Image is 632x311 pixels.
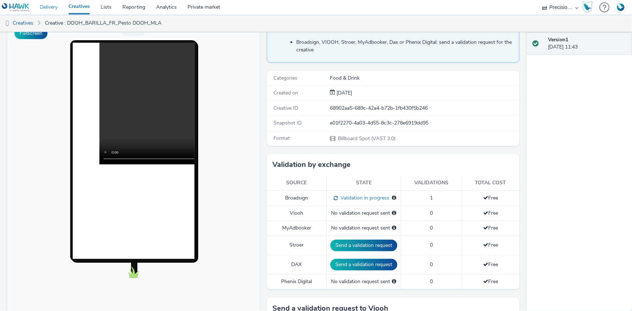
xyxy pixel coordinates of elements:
[483,261,498,268] span: Free
[483,241,498,248] span: Free
[392,224,397,232] div: Please select a deal below and click on Send to send a validation request to MyAdbooker.
[41,14,165,32] a: Creative : DOOH_BARILLA_FR_Pesto DOOH_MLA
[548,36,568,43] strong: Version 1
[430,224,433,231] span: 0
[335,89,352,96] span: [DATE]
[430,210,433,217] span: 0
[483,278,498,285] span: Free
[337,135,395,142] span: Billboard Spot (VAST 3.0)
[330,259,397,270] button: Send a validation request
[327,176,401,190] th: State
[267,190,327,206] td: Broadsign
[330,224,397,232] div: No validation request sent
[273,135,290,142] span: Format
[582,1,596,13] a: Hawk Academy
[430,261,433,268] span: 0
[338,194,390,201] span: Validation in progress
[483,210,498,217] span: Free
[548,36,626,51] div: [DATE] 11:43
[335,89,352,97] div: Creation 15 September 2025, 11:43
[267,176,327,190] th: Source
[273,75,297,81] span: Categories
[2,3,30,12] img: undefined Logo
[272,159,351,170] h3: Validation by exchange
[461,176,519,190] th: Total cost
[330,75,519,82] div: Food & Drink
[14,28,47,39] button: Fullscreen
[296,39,515,54] li: Broadsign, VIOOH, Stroer, MyAdbooker, Dax or Phenix Digital: send a validation request for the cr...
[267,206,327,220] td: Viooh
[273,89,298,96] span: Created on
[330,240,397,251] button: Send a validation request
[330,105,519,112] div: 68902aa5-689c-42a4-b72b-1fb430f5b246
[392,210,397,217] div: Please select a deal below and click on Send to send a validation request to Viooh.
[273,119,302,126] span: Snapshot ID
[267,274,327,289] td: Phenix Digital
[330,278,397,285] div: No validation request sent
[430,194,433,201] span: 1
[615,2,626,13] img: Account FR
[4,20,11,27] img: dooh
[401,176,462,190] th: Validations
[267,236,327,255] td: Stroer
[273,105,298,112] span: Creative ID
[483,224,498,231] span: Free
[267,255,327,274] td: DAX
[582,1,593,13] img: Hawk Academy
[267,221,327,236] td: MyAdbooker
[330,119,519,127] div: e01f2270-4a03-4d55-8c3c-278e6919dd95
[330,210,397,217] div: No validation request sent
[430,278,433,285] span: 0
[392,278,397,285] div: Please select a deal below and click on Send to send a validation request to Phenix Digital.
[430,241,433,248] span: 0
[483,194,498,201] span: Free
